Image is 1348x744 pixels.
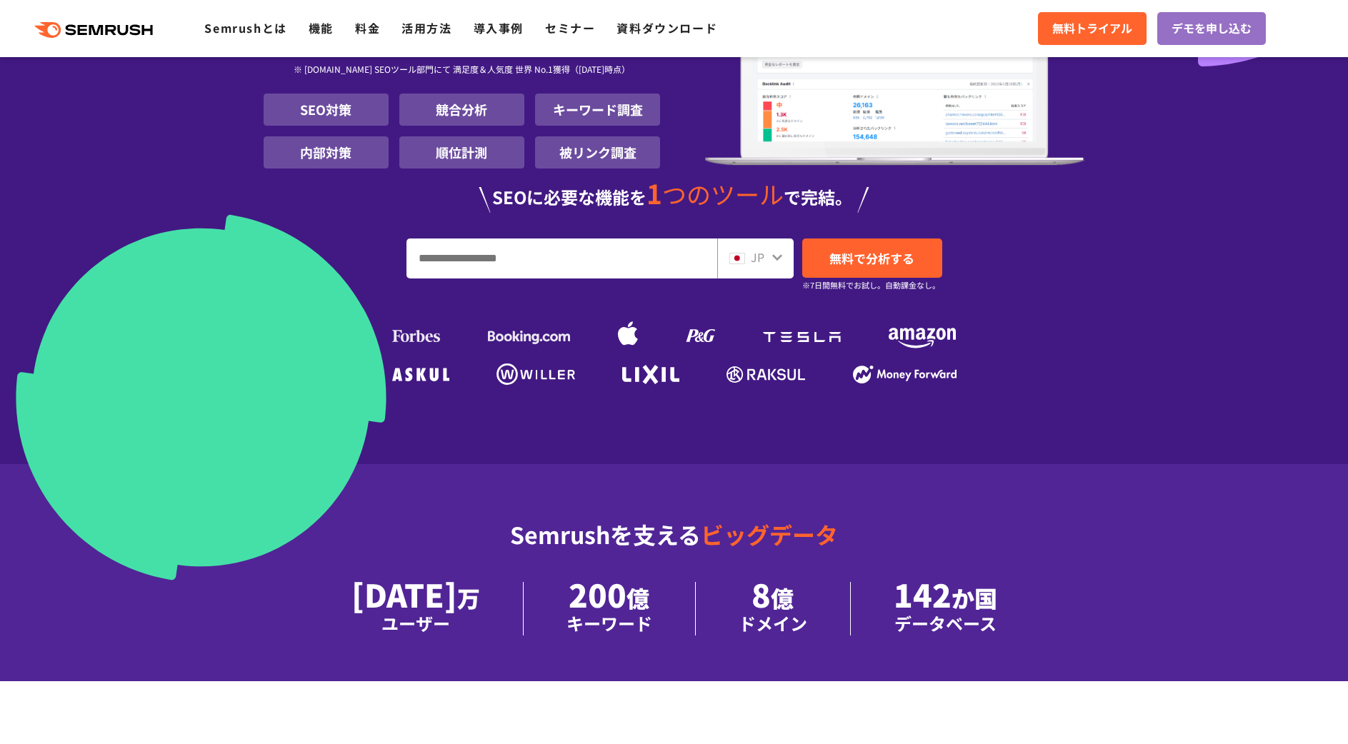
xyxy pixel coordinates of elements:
a: 資料ダウンロード [616,19,717,36]
small: ※7日間無料でお試し。自動課金なし。 [802,278,940,292]
li: 順位計測 [399,136,524,169]
span: 無料トライアル [1052,19,1132,38]
div: Semrushを支える [264,510,1085,582]
span: 1 [646,174,662,212]
span: か国 [952,581,997,614]
div: SEOに必要な機能を [264,180,1085,213]
a: 料金 [355,19,380,36]
span: 億 [626,581,649,614]
span: 億 [771,581,794,614]
li: 競合分析 [399,94,524,126]
span: で完結。 [784,184,852,209]
a: 無料トライアル [1038,12,1147,45]
span: ビッグデータ [701,518,838,551]
li: キーワード調査 [535,94,660,126]
span: デモを申し込む [1172,19,1252,38]
a: 活用方法 [401,19,451,36]
li: 8 [696,582,851,635]
a: デモを申し込む [1157,12,1266,45]
li: 内部対策 [264,136,389,169]
div: ドメイン [739,610,807,635]
input: URL、キーワードを入力してください [407,239,717,278]
a: 無料で分析する [802,238,942,278]
a: 導入事例 [474,19,524,36]
a: セミナー [545,19,595,36]
a: Semrushとは [204,19,286,36]
div: データベース [894,610,997,635]
span: JP [751,248,764,266]
li: 142 [851,582,1040,635]
span: 無料で分析する [829,249,914,267]
li: 200 [524,582,696,635]
a: 機能 [309,19,334,36]
span: つのツール [662,176,784,211]
li: 被リンク調査 [535,136,660,169]
div: キーワード [566,610,652,635]
div: ※ [DOMAIN_NAME] SEOツール部門にて 満足度＆人気度 世界 No.1獲得（[DATE]時点） [264,48,661,94]
li: SEO対策 [264,94,389,126]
